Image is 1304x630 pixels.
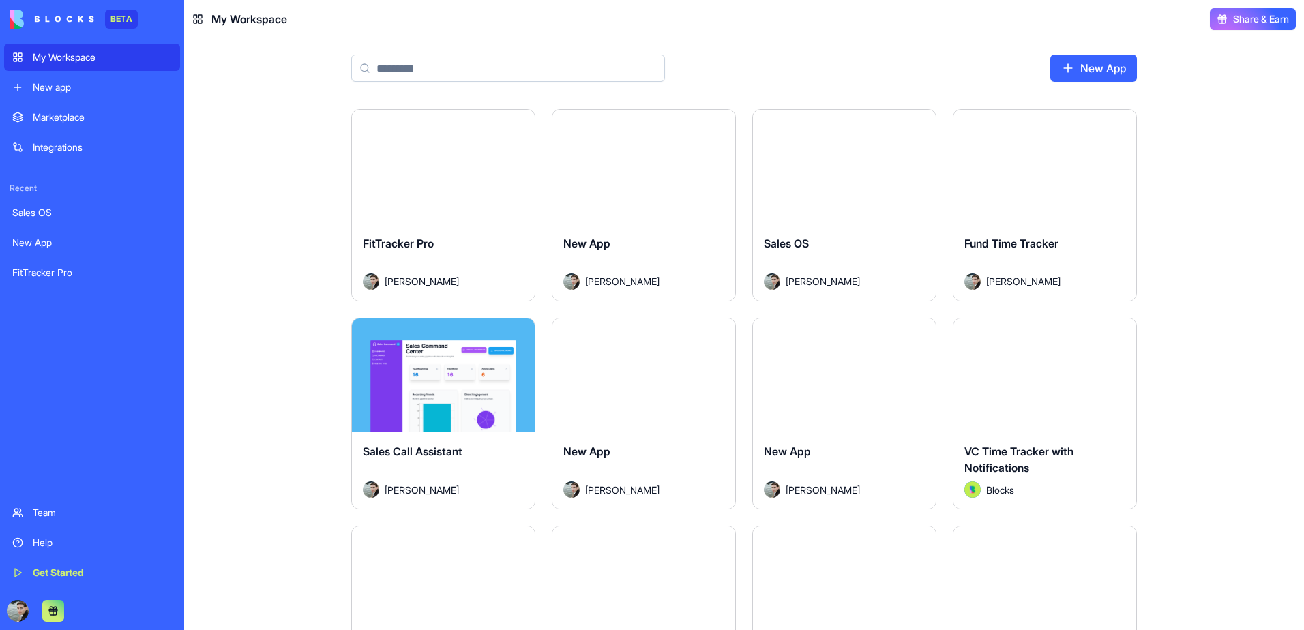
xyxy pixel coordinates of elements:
[552,318,736,510] a: New AppAvatar[PERSON_NAME]
[33,50,172,64] div: My Workspace
[12,206,172,220] div: Sales OS
[4,74,180,101] a: New app
[563,273,580,290] img: Avatar
[953,109,1137,301] a: Fund Time TrackerAvatar[PERSON_NAME]
[351,109,535,301] a: FitTracker ProAvatar[PERSON_NAME]
[363,237,434,250] span: FitTracker Pro
[964,481,981,498] img: Avatar
[563,445,610,458] span: New App
[33,566,172,580] div: Get Started
[764,273,780,290] img: Avatar
[33,536,172,550] div: Help
[786,483,860,497] span: [PERSON_NAME]
[585,274,660,288] span: [PERSON_NAME]
[752,318,936,510] a: New AppAvatar[PERSON_NAME]
[4,104,180,131] a: Marketplace
[1233,12,1289,26] span: Share & Earn
[33,506,172,520] div: Team
[964,273,981,290] img: Avatar
[953,318,1137,510] a: VC Time Tracker with NotificationsAvatarBlocks
[33,80,172,94] div: New app
[986,483,1014,497] span: Blocks
[4,559,180,586] a: Get Started
[764,237,809,250] span: Sales OS
[4,44,180,71] a: My Workspace
[752,109,936,301] a: Sales OSAvatar[PERSON_NAME]
[1050,55,1137,82] a: New App
[585,483,660,497] span: [PERSON_NAME]
[786,274,860,288] span: [PERSON_NAME]
[4,259,180,286] a: FitTracker Pro
[552,109,736,301] a: New AppAvatar[PERSON_NAME]
[4,529,180,556] a: Help
[10,10,138,29] a: BETA
[964,445,1073,475] span: VC Time Tracker with Notifications
[1210,8,1296,30] button: Share & Earn
[12,266,172,280] div: FitTracker Pro
[385,274,459,288] span: [PERSON_NAME]
[351,318,535,510] a: Sales Call AssistantAvatar[PERSON_NAME]
[7,600,29,622] img: ACg8ocLgft2zbYhxCVX_QnRk8wGO17UHpwh9gymK_VQRDnGx1cEcXohv=s96-c
[363,273,379,290] img: Avatar
[211,11,287,27] span: My Workspace
[12,236,172,250] div: New App
[363,445,462,458] span: Sales Call Assistant
[764,481,780,498] img: Avatar
[4,134,180,161] a: Integrations
[385,483,459,497] span: [PERSON_NAME]
[964,237,1058,250] span: Fund Time Tracker
[10,10,94,29] img: logo
[105,10,138,29] div: BETA
[4,183,180,194] span: Recent
[33,140,172,154] div: Integrations
[986,274,1061,288] span: [PERSON_NAME]
[563,237,610,250] span: New App
[4,499,180,526] a: Team
[363,481,379,498] img: Avatar
[4,229,180,256] a: New App
[33,110,172,124] div: Marketplace
[764,445,811,458] span: New App
[563,481,580,498] img: Avatar
[4,199,180,226] a: Sales OS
